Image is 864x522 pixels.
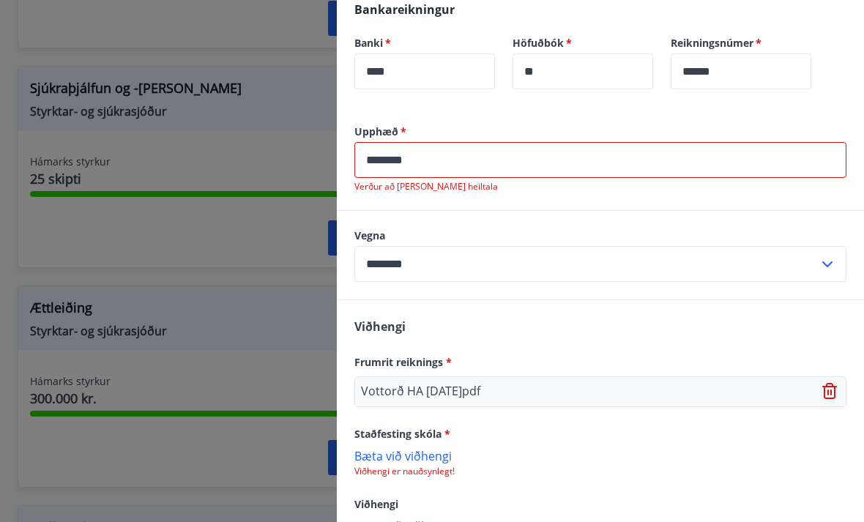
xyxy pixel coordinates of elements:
[354,124,846,139] label: Upphæð
[513,36,653,51] label: Höfuðbók
[354,466,846,477] p: Viðhengi er nauðsynlegt!
[354,355,452,369] span: Frumrit reiknings
[354,318,406,335] span: Viðhengi
[671,36,811,51] label: Reikningsnúmer
[354,142,846,178] div: Upphæð
[354,497,398,511] span: Viðhengi
[354,427,450,441] span: Staðfesting skóla
[361,383,480,400] p: Vottorð HA [DATE]pdf
[354,448,846,463] p: Bæta við viðhengi
[354,181,846,193] p: Verður að [PERSON_NAME] heiltala
[354,36,495,51] label: Banki
[354,228,846,243] label: Vegna
[354,1,455,18] span: Bankareikningur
